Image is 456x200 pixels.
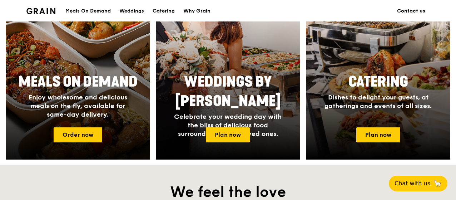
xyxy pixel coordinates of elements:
[115,0,148,22] a: Weddings
[148,0,179,22] a: Catering
[65,0,111,22] div: Meals On Demand
[206,127,250,142] a: Plan now
[324,93,432,110] span: Dishes to delight your guests, at gatherings and events of all sizes.
[26,8,55,14] img: Grain
[183,0,210,22] div: Why Grain
[389,176,447,191] button: Chat with us🦙
[348,73,408,91] span: Catering
[393,0,430,22] a: Contact us
[179,0,215,22] a: Why Grain
[18,73,138,91] span: Meals On Demand
[29,93,127,118] span: Enjoy wholesome and delicious meals on the fly, available for same-day delivery.
[54,127,102,142] a: Order now
[395,179,430,188] span: Chat with us
[356,127,400,142] a: Plan now
[175,73,281,110] span: Weddings by [PERSON_NAME]
[433,179,442,188] span: 🦙
[153,0,175,22] div: Catering
[174,113,282,138] span: Celebrate your wedding day with the bliss of delicious food surrounded by your loved ones.
[119,0,144,22] div: Weddings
